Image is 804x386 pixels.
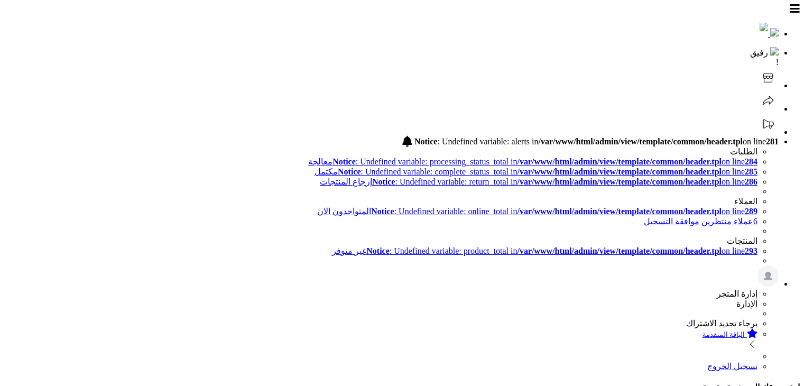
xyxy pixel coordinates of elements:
[517,246,722,255] b: /var/www/html/admin/view/template/common/header.tpl
[338,167,757,176] span: : Undefined variable: complete_status_total in on line
[4,58,779,67] div: !
[753,217,757,226] span: 6
[315,167,757,176] a: Notice: Undefined variable: complete_status_total in/var/www/html/admin/view/template/common/head...
[745,157,757,166] b: 284
[4,328,757,352] a: الباقة المتقدمة
[338,167,361,176] b: Notice
[402,137,779,146] a: : Undefined variable: alerts in on line
[757,127,779,136] a: تحديثات المنصة
[644,217,757,226] a: 6عملاء منتظرين موافقة التسجيل
[372,177,395,186] b: Notice
[770,47,779,56] img: ai-face.png
[4,318,757,328] li: برجاء تجديد الاشتراك
[317,207,757,216] a: Notice: Undefined variable: online_total in/var/www/html/admin/view/template/common/header.tplon ...
[4,236,757,246] li: المنتجات
[4,157,757,167] a: Notice: Undefined variable: processing_status_total in/var/www/html/admin/view/template/common/he...
[332,246,757,255] a: Notice: Undefined variable: product_total in/var/www/html/admin/view/template/common/header.tplon...
[770,28,779,36] img: logo-mobile.png
[366,246,757,255] span: : Undefined variable: product_total in on line
[320,177,757,186] a: Notice: Undefined variable: return_total in/var/www/html/admin/view/template/common/header.tplon ...
[517,177,722,186] b: /var/www/html/admin/view/template/common/header.tpl
[371,207,394,216] b: Notice
[750,48,768,57] span: رفيق
[517,167,722,176] b: /var/www/html/admin/view/template/common/header.tpl
[371,207,757,216] span: : Undefined variable: online_total in on line
[517,207,722,216] b: /var/www/html/admin/view/template/common/header.tpl
[366,246,390,255] b: Notice
[414,137,438,146] b: Notice
[332,157,356,166] b: Notice
[760,23,768,36] img: logo-2.png
[539,137,743,146] b: /var/www/html/admin/view/template/common/header.tpl
[745,167,757,176] b: 285
[517,157,722,166] b: /var/www/html/admin/view/template/common/header.tpl
[4,299,757,309] li: الإدارة
[745,207,757,216] b: 289
[4,196,757,206] li: العملاء
[717,289,757,298] span: إدارة المتجر
[707,362,757,371] a: تسجيل الخروج
[745,177,757,186] b: 286
[745,246,757,255] b: 293
[766,137,779,146] b: 281
[4,146,757,157] li: الطلبات
[372,177,757,186] span: : Undefined variable: return_total in on line
[703,330,745,338] small: الباقة المتقدمة
[332,157,757,166] span: : Undefined variable: processing_status_total in on line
